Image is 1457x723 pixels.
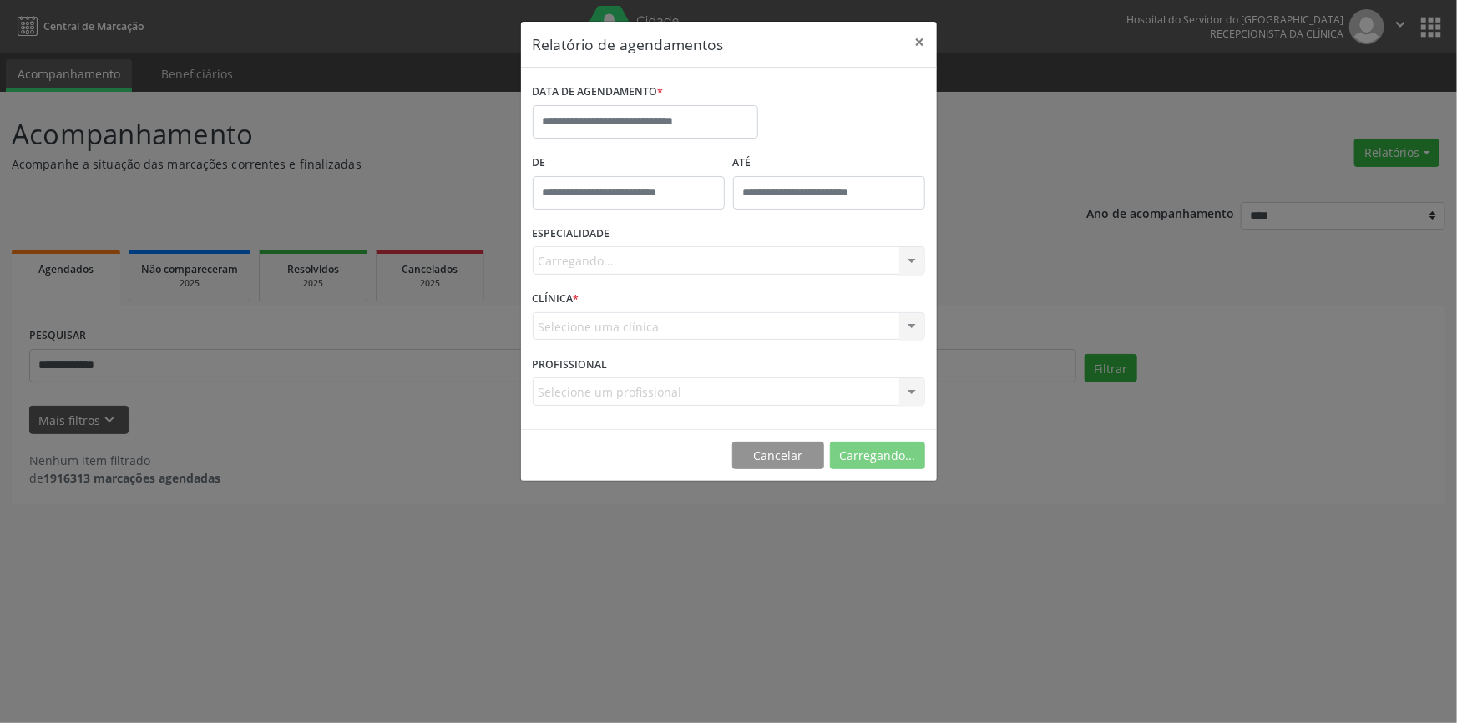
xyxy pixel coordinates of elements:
h5: Relatório de agendamentos [533,33,724,55]
label: DATA DE AGENDAMENTO [533,79,664,105]
label: ATÉ [733,150,925,176]
button: Carregando... [830,442,925,470]
button: Cancelar [732,442,824,470]
label: CLÍNICA [533,286,579,312]
button: Close [903,22,937,63]
label: ESPECIALIDADE [533,221,610,247]
label: De [533,150,725,176]
label: PROFISSIONAL [533,351,608,377]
